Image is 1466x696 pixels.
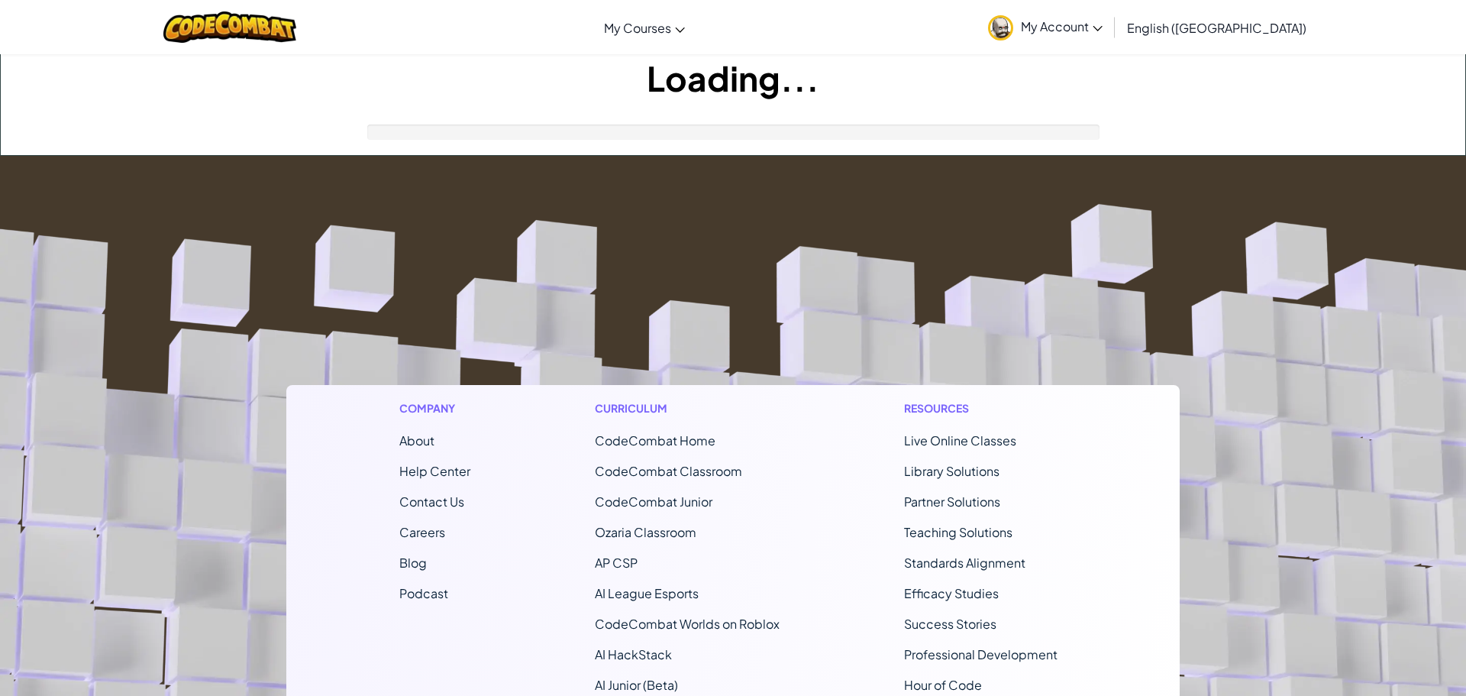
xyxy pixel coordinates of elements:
a: Ozaria Classroom [595,524,696,540]
span: My Account [1021,18,1103,34]
a: Podcast [399,585,448,601]
span: CodeCombat Home [595,432,715,448]
a: About [399,432,434,448]
a: AI League Esports [595,585,699,601]
h1: Loading... [1,54,1465,102]
a: Teaching Solutions [904,524,1012,540]
a: Success Stories [904,616,996,632]
a: Efficacy Studies [904,585,999,601]
h1: Resources [904,400,1067,416]
a: Professional Development [904,646,1058,662]
a: Hour of Code [904,677,982,693]
a: Library Solutions [904,463,999,479]
a: AP CSP [595,555,638,571]
a: Live Online Classes [904,432,1016,448]
a: Partner Solutions [904,494,1000,510]
a: CodeCombat Junior [595,494,712,510]
a: CodeCombat Classroom [595,463,742,479]
h1: Company [399,400,470,416]
a: My Courses [596,7,693,48]
img: avatar [988,15,1013,40]
a: English ([GEOGRAPHIC_DATA]) [1119,7,1314,48]
a: Careers [399,524,445,540]
a: CodeCombat Worlds on Roblox [595,616,780,632]
a: Standards Alignment [904,555,1025,571]
a: AI Junior (Beta) [595,677,678,693]
a: Blog [399,555,427,571]
span: Contact Us [399,494,464,510]
a: Help Center [399,463,470,479]
span: English ([GEOGRAPHIC_DATA]) [1127,20,1306,36]
img: CodeCombat logo [163,11,297,43]
a: AI HackStack [595,646,672,662]
span: My Courses [604,20,671,36]
a: My Account [980,3,1110,51]
h1: Curriculum [595,400,780,416]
